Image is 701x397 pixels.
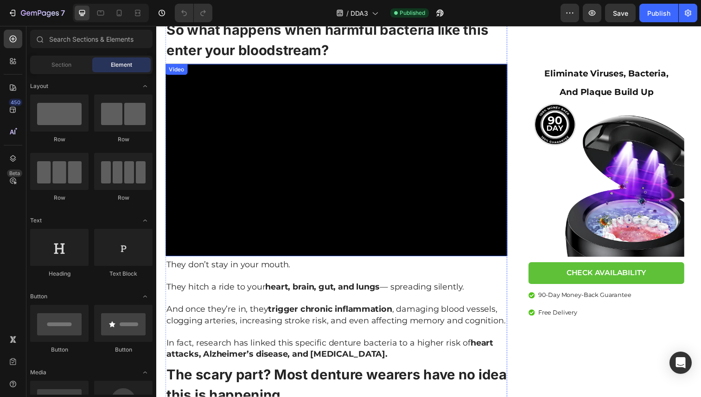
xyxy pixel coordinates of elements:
[30,30,153,48] input: Search Sections & Elements
[9,99,22,106] div: 450
[94,346,153,354] div: Button
[111,61,132,69] span: Element
[51,61,71,69] span: Section
[390,271,485,280] p: 90-Day Money-Back Guarantee
[138,289,153,304] span: Toggle open
[7,170,22,177] div: Beta
[94,135,153,144] div: Row
[10,348,357,385] strong: The scary part? Most denture wearers have no idea this is happening.
[396,43,523,72] strong: Eliminate Viruses, Bacteria, And Plaque Build Up
[61,7,65,19] p: 7
[380,241,539,264] a: CHECK AVAILABILITY
[30,346,89,354] div: Button
[380,77,539,236] img: 2-ezgif.com-png-to-webp-converter_5.webp
[175,4,212,22] div: Undo/Redo
[30,194,89,202] div: Row
[30,135,89,144] div: Row
[346,8,349,18] span: /
[4,4,69,22] button: 7
[94,194,153,202] div: Row
[419,247,501,256] span: CHECK AVAILABILITY
[30,292,47,301] span: Button
[639,4,678,22] button: Publish
[30,216,42,225] span: Text
[30,368,46,377] span: Media
[138,79,153,94] span: Toggle open
[350,8,368,18] span: DDA3
[30,270,89,278] div: Heading
[138,213,153,228] span: Toggle open
[156,26,701,397] iframe: Design area
[138,365,153,380] span: Toggle open
[94,270,153,278] div: Text Block
[30,82,48,90] span: Layout
[647,8,670,18] div: Publish
[669,352,692,374] div: Open Intercom Messenger
[400,9,425,17] span: Published
[390,288,485,297] p: Free Delivery
[613,9,628,17] span: Save
[605,4,636,22] button: Save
